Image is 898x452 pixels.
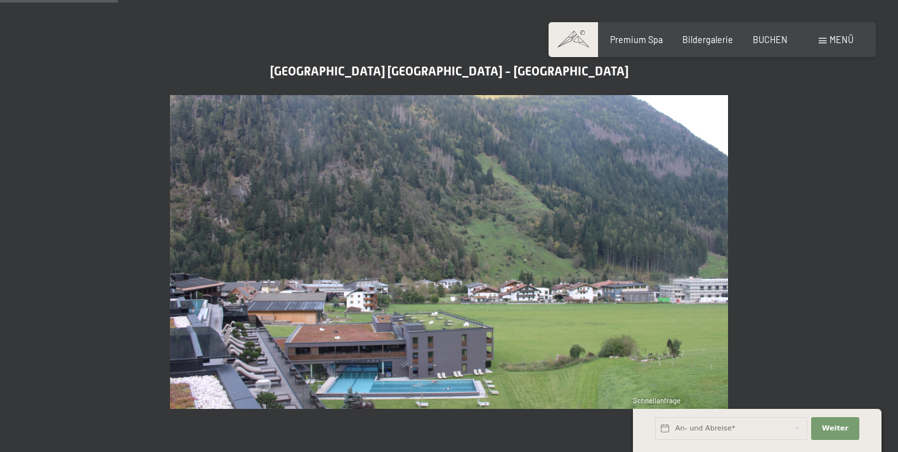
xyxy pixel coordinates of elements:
a: Premium Spa [610,34,663,45]
span: Weiter [822,423,849,434]
span: Menü [830,34,854,45]
a: Bildergalerie [682,34,733,45]
span: [GEOGRAPHIC_DATA] [GEOGRAPHIC_DATA] - [GEOGRAPHIC_DATA] [270,64,628,79]
button: Weiter [811,417,859,440]
a: BUCHEN [753,34,788,45]
span: Schnellanfrage [633,396,680,404]
img: Luxury SPA Resort Schwarzenstein Luttach - Ahrntal [170,95,728,409]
